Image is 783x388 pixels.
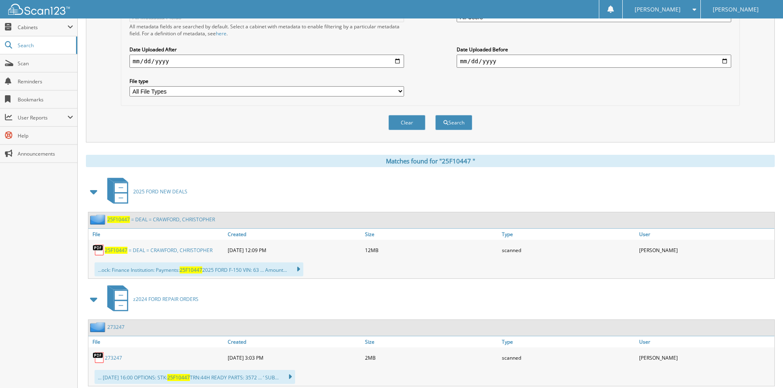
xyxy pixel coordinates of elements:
img: PDF.png [92,351,105,364]
iframe: Chat Widget [742,349,783,388]
span: Cabinets [18,24,67,31]
div: ... [DATE] 16:00 OPTIONS: STK: TRN:44H READY PARTS: 3572 ... ‘ SUB... [95,370,295,384]
a: 273247 [107,324,125,331]
span: 2 5 F 1 0 4 4 7 [105,247,127,254]
div: [PERSON_NAME] [637,349,774,366]
img: folder2.png [90,322,107,332]
a: File [88,336,226,347]
span: Scan [18,60,73,67]
div: 2MB [363,349,500,366]
a: here [216,30,226,37]
span: z 2 0 2 4 F O R D R E P A I R O R D E R S [133,296,199,303]
div: [DATE] 12:09 PM [226,242,363,258]
span: 25F10447 [167,374,190,381]
a: User [637,229,774,240]
label: Date Uploaded After [129,46,404,53]
div: scanned [500,349,637,366]
div: ...ock: Finance Institution: Payments: 2025 FORD F-150 VIN: 63 ... Amount... [95,262,303,276]
img: folder2.png [90,214,107,225]
a: Size [363,336,500,347]
span: Reminders [18,78,73,85]
a: Created [226,336,363,347]
label: File type [129,78,404,85]
span: 25F10447 [180,266,202,273]
div: 12MB [363,242,500,258]
a: Size [363,229,500,240]
div: scanned [500,242,637,258]
a: Created [226,229,363,240]
a: User [637,336,774,347]
span: [PERSON_NAME] [635,7,681,12]
label: Date Uploaded Before [457,46,731,53]
div: [DATE] 3:03 PM [226,349,363,366]
span: 2 0 2 5 F O R D N E W D E A L S [133,188,187,195]
a: Type [500,336,637,347]
span: Help [18,132,73,139]
span: [PERSON_NAME] [713,7,759,12]
img: PDF.png [92,244,105,256]
span: 2 5 F 1 0 4 4 7 [107,216,130,223]
div: [PERSON_NAME] [637,242,774,258]
span: Announcements [18,150,73,157]
a: 25F10447 = DEAL = CRAWFORD, CHRISTOPHER [107,216,215,223]
a: 273247 [105,354,122,361]
a: File [88,229,226,240]
div: Matches found for "25F10447 " [86,155,775,167]
button: Search [435,115,472,130]
a: z2024 FORD REPAIR ORDERS [102,283,199,315]
span: User Reports [18,114,67,121]
img: scan123-logo-white.svg [8,4,70,15]
span: Search [18,42,72,49]
span: Bookmarks [18,96,73,103]
a: 25F10447 = DEAL = CRAWFORD, CHRISTOPHER [105,247,212,254]
a: 2025 FORD NEW DEALS [102,175,187,208]
div: All metadata fields are searched by default. Select a cabinet with metadata to enable filtering b... [129,23,404,37]
a: Type [500,229,637,240]
input: end [457,55,731,68]
button: Clear [388,115,425,130]
input: start [129,55,404,68]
